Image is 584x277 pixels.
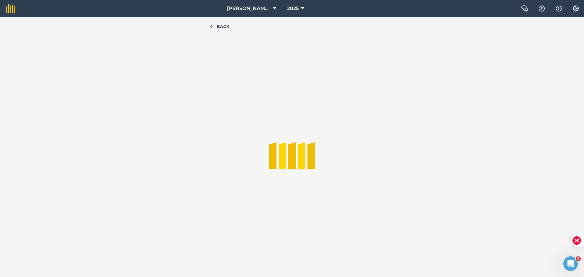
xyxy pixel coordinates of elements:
span: Back [217,23,229,30]
img: Two speech bubbles overlapping with the left bubble in the forefront [521,5,528,12]
img: A cog icon [572,5,579,12]
img: fieldmargin Logo [6,4,15,13]
span: 2 [576,256,581,261]
iframe: Intercom live chat [563,256,578,271]
span: [PERSON_NAME] [PERSON_NAME] Farms [227,5,271,12]
button: Back [209,23,229,30]
span: 2025 [287,5,299,12]
img: svg+xml;base64,PHN2ZyB4bWxucz0iaHR0cDovL3d3dy53My5vcmcvMjAwMC9zdmciIHdpZHRoPSIxNyIgaGVpZ2h0PSIxNy... [556,5,562,12]
img: A question mark icon [538,5,545,12]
